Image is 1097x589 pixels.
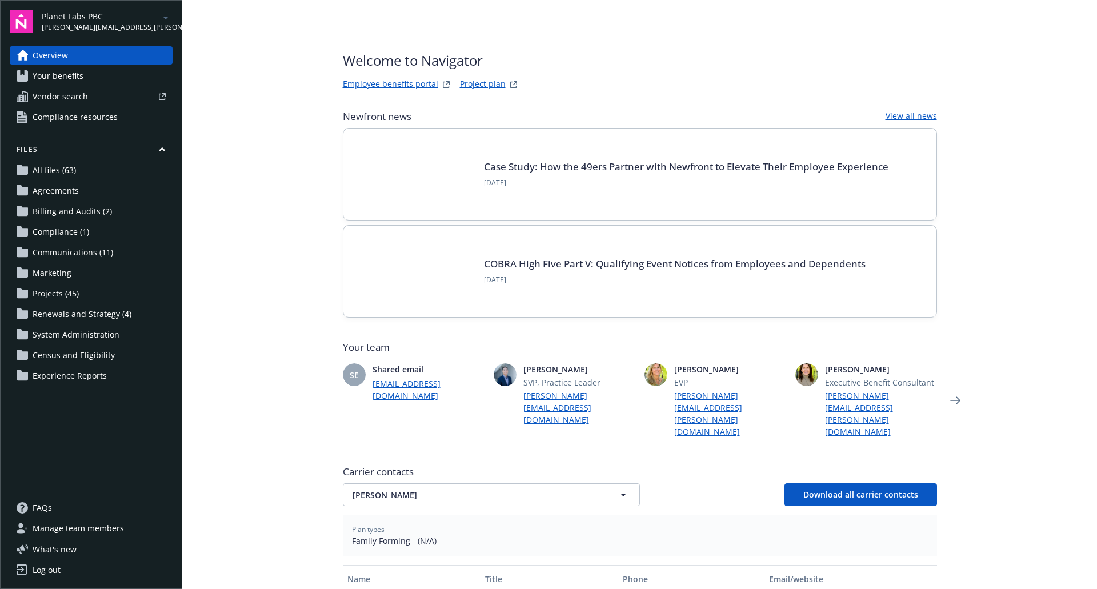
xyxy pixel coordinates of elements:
div: Email/website [769,573,932,585]
span: Census and Eligibility [33,346,115,364]
a: FAQs [10,499,173,517]
a: Manage team members [10,519,173,538]
span: [PERSON_NAME] [674,363,786,375]
img: navigator-logo.svg [10,10,33,33]
span: Projects (45) [33,285,79,303]
img: BLOG-Card Image - Compliance - COBRA High Five Pt 5 - 09-11-25.jpg [362,244,470,299]
a: [EMAIL_ADDRESS][DOMAIN_NAME] [373,378,485,402]
button: What's new [10,543,95,555]
a: All files (63) [10,161,173,179]
button: Planet Labs PBC[PERSON_NAME][EMAIL_ADDRESS][PERSON_NAME][DOMAIN_NAME]arrowDropDown [42,10,173,33]
img: photo [494,363,517,386]
a: projectPlanWebsite [507,78,521,91]
span: Marketing [33,264,71,282]
span: Experience Reports [33,367,107,385]
span: Communications (11) [33,243,113,262]
span: Family Forming - (N/A) [352,535,928,547]
span: Renewals and Strategy (4) [33,305,131,323]
a: COBRA High Five Part V: Qualifying Event Notices from Employees and Dependents [484,257,866,270]
a: Communications (11) [10,243,173,262]
a: Next [946,391,964,410]
div: Title [485,573,614,585]
span: FAQs [33,499,52,517]
span: Executive Benefit Consultant [825,376,937,388]
a: Marketing [10,264,173,282]
span: [PERSON_NAME] [523,363,635,375]
a: Projects (45) [10,285,173,303]
img: Card Image - INSIGHTS copy.png [362,147,470,202]
span: Overview [33,46,68,65]
span: Compliance resources [33,108,118,126]
a: Compliance (1) [10,223,173,241]
img: photo [795,363,818,386]
span: Manage team members [33,519,124,538]
span: [DATE] [484,178,888,188]
span: What ' s new [33,543,77,555]
img: photo [644,363,667,386]
a: Overview [10,46,173,65]
a: Compliance resources [10,108,173,126]
a: [PERSON_NAME][EMAIL_ADDRESS][PERSON_NAME][DOMAIN_NAME] [674,390,786,438]
a: arrowDropDown [159,10,173,24]
span: Your benefits [33,67,83,85]
a: Experience Reports [10,367,173,385]
span: Shared email [373,363,485,375]
span: SVP, Practice Leader [523,376,635,388]
span: Welcome to Navigator [343,50,521,71]
a: System Administration [10,326,173,344]
span: Plan types [352,524,928,535]
span: Newfront news [343,110,411,123]
span: System Administration [33,326,119,344]
span: EVP [674,376,786,388]
a: View all news [886,110,937,123]
a: Project plan [460,78,506,91]
span: Your team [343,340,937,354]
div: Name [347,573,476,585]
span: [PERSON_NAME] [353,489,590,501]
span: [DATE] [484,275,866,285]
a: [PERSON_NAME][EMAIL_ADDRESS][DOMAIN_NAME] [523,390,635,426]
span: Billing and Audits (2) [33,202,112,221]
a: Case Study: How the 49ers Partner with Newfront to Elevate Their Employee Experience [484,160,888,173]
button: Download all carrier contacts [784,483,937,506]
div: Phone [623,573,760,585]
span: Agreements [33,182,79,200]
a: Census and Eligibility [10,346,173,364]
a: striveWebsite [439,78,453,91]
a: Billing and Audits (2) [10,202,173,221]
a: Agreements [10,182,173,200]
a: Your benefits [10,67,173,85]
span: [PERSON_NAME][EMAIL_ADDRESS][PERSON_NAME][DOMAIN_NAME] [42,22,159,33]
span: Carrier contacts [343,465,937,479]
div: Log out [33,561,61,579]
span: Planet Labs PBC [42,10,159,22]
span: Compliance (1) [33,223,89,241]
span: SE [350,369,359,381]
span: [PERSON_NAME] [825,363,937,375]
a: Renewals and Strategy (4) [10,305,173,323]
a: [PERSON_NAME][EMAIL_ADDRESS][PERSON_NAME][DOMAIN_NAME] [825,390,937,438]
a: Employee benefits portal [343,78,438,91]
span: Download all carrier contacts [803,489,918,500]
span: All files (63) [33,161,76,179]
button: [PERSON_NAME] [343,483,640,506]
span: Vendor search [33,87,88,106]
a: Vendor search [10,87,173,106]
button: Files [10,145,173,159]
